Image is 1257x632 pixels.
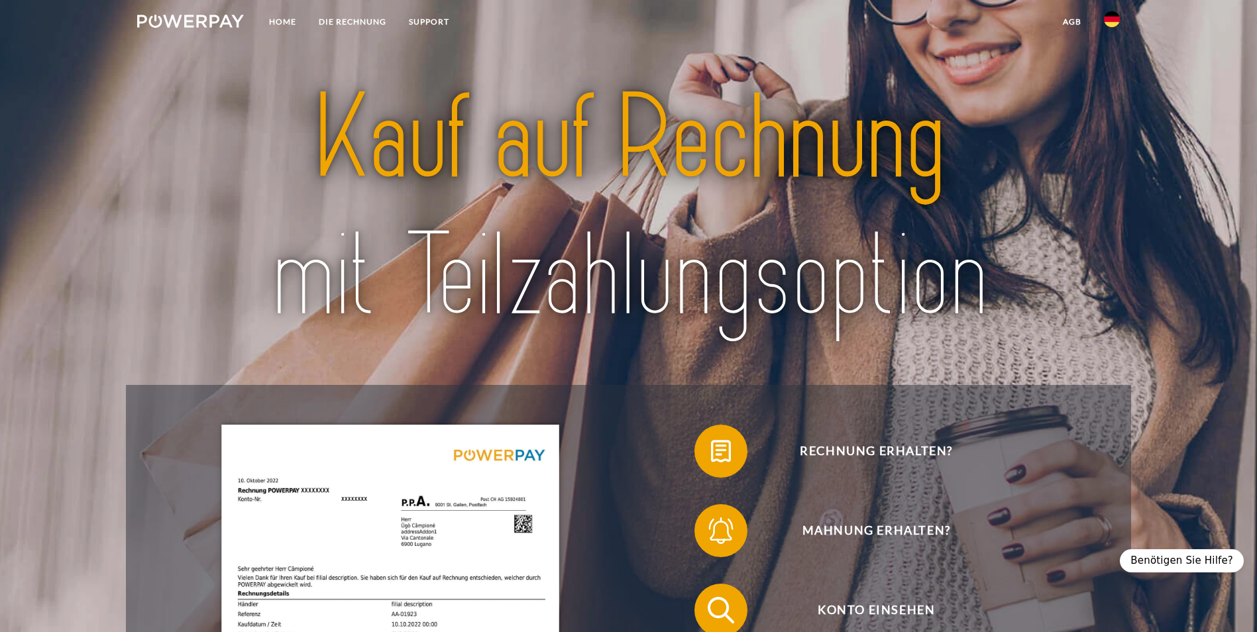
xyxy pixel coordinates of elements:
[704,435,738,468] img: qb_bill.svg
[398,10,461,34] a: SUPPORT
[694,425,1039,478] button: Rechnung erhalten?
[1104,11,1120,27] img: de
[1052,10,1093,34] a: agb
[186,63,1071,352] img: title-powerpay_de.svg
[694,504,1039,557] button: Mahnung erhalten?
[714,504,1038,557] span: Mahnung erhalten?
[1120,549,1244,572] div: Benötigen Sie Hilfe?
[714,425,1038,478] span: Rechnung erhalten?
[704,514,738,547] img: qb_bell.svg
[704,594,738,627] img: qb_search.svg
[137,15,244,28] img: logo-powerpay-white.svg
[307,10,398,34] a: DIE RECHNUNG
[258,10,307,34] a: Home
